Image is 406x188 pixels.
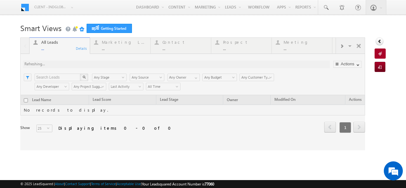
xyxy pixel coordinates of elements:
[205,182,214,186] span: 77060
[142,182,214,186] span: Your Leadsquared Account Number is
[87,24,132,33] a: Getting Started
[34,4,68,10] span: Client - indglobal1 (77060)
[91,182,116,186] a: Terms of Service
[55,182,64,186] a: About
[65,182,90,186] a: Contact Support
[117,182,141,186] a: Acceptable Use
[20,181,214,187] span: © 2025 LeadSquared | | | | |
[20,23,62,33] span: Smart Views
